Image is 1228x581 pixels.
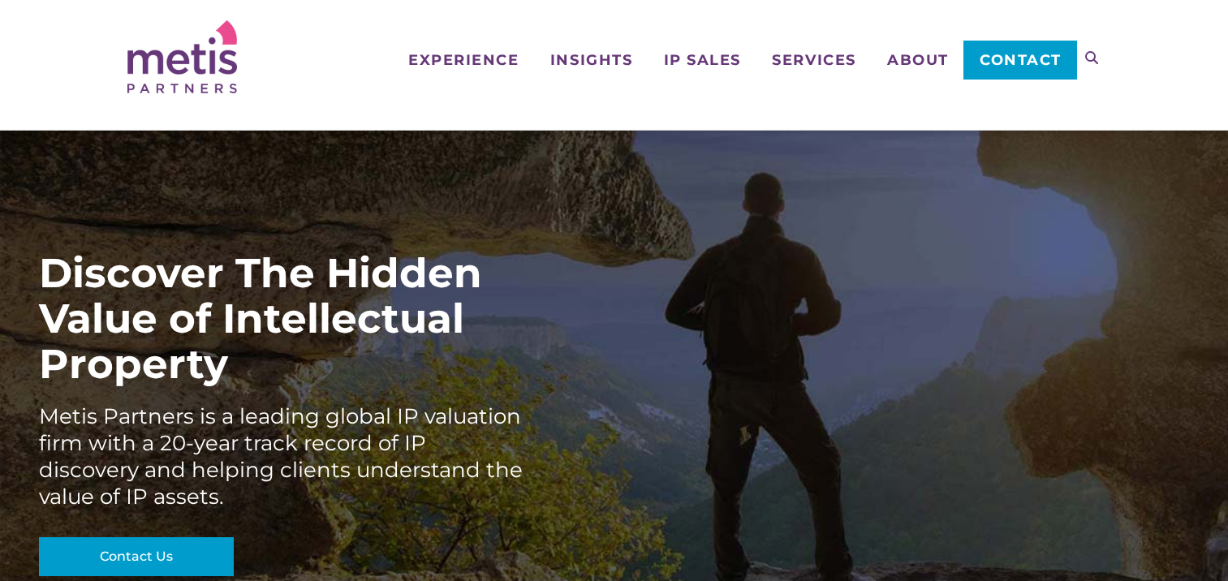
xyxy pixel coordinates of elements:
[39,403,526,510] div: Metis Partners is a leading global IP valuation firm with a 20-year track record of IP discovery ...
[408,53,519,67] span: Experience
[887,53,949,67] span: About
[127,20,237,93] img: Metis Partners
[39,537,234,576] a: Contact Us
[550,53,632,67] span: Insights
[980,53,1062,67] span: Contact
[963,41,1076,80] a: Contact
[664,53,741,67] span: IP Sales
[39,251,526,387] div: Discover The Hidden Value of Intellectual Property
[772,53,855,67] span: Services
